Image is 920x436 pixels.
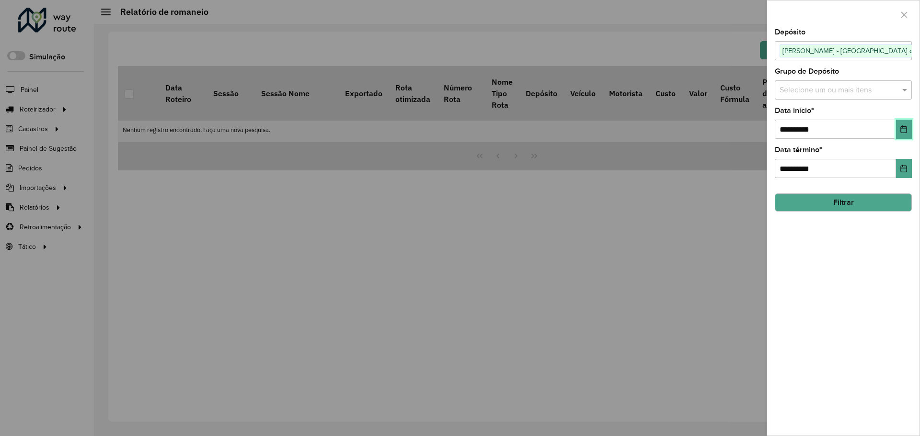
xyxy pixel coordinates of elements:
[775,26,805,38] label: Depósito
[775,193,912,212] button: Filtrar
[775,66,839,77] label: Grupo de Depósito
[775,105,814,116] label: Data início
[896,120,912,139] button: Choose Date
[775,144,822,156] label: Data término
[896,159,912,178] button: Choose Date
